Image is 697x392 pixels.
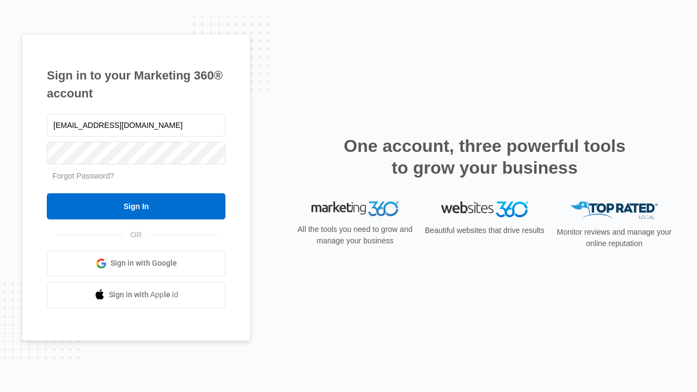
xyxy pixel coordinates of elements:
[294,224,416,247] p: All the tools you need to grow and manage your business
[553,226,675,249] p: Monitor reviews and manage your online reputation
[424,225,546,236] p: Beautiful websites that drive results
[441,201,528,217] img: Websites 360
[311,201,399,217] img: Marketing 360
[571,201,658,219] img: Top Rated Local
[340,135,629,179] h2: One account, three powerful tools to grow your business
[47,114,225,137] input: Email
[47,193,225,219] input: Sign In
[111,258,177,269] span: Sign in with Google
[109,289,179,301] span: Sign in with Apple Id
[52,171,114,180] a: Forgot Password?
[123,229,150,241] span: OR
[47,250,225,277] a: Sign in with Google
[47,282,225,308] a: Sign in with Apple Id
[47,66,225,102] h1: Sign in to your Marketing 360® account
